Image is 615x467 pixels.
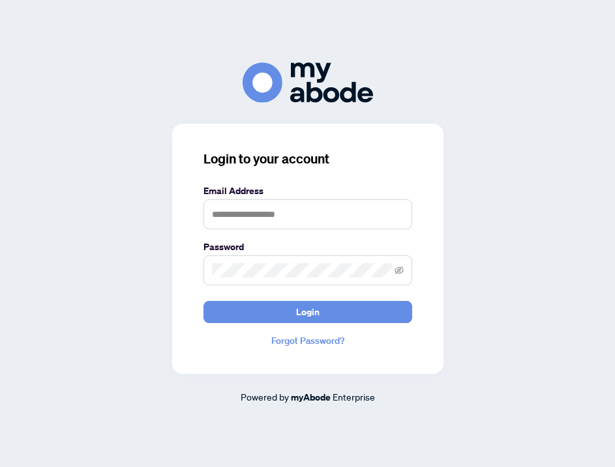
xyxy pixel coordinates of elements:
[296,302,320,322] span: Login
[241,391,289,403] span: Powered by
[203,150,412,168] h3: Login to your account
[203,301,412,323] button: Login
[203,333,412,348] a: Forgot Password?
[395,266,404,275] span: eye-invisible
[203,240,412,254] label: Password
[291,390,331,404] a: myAbode
[243,63,373,102] img: ma-logo
[203,184,412,198] label: Email Address
[333,391,375,403] span: Enterprise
